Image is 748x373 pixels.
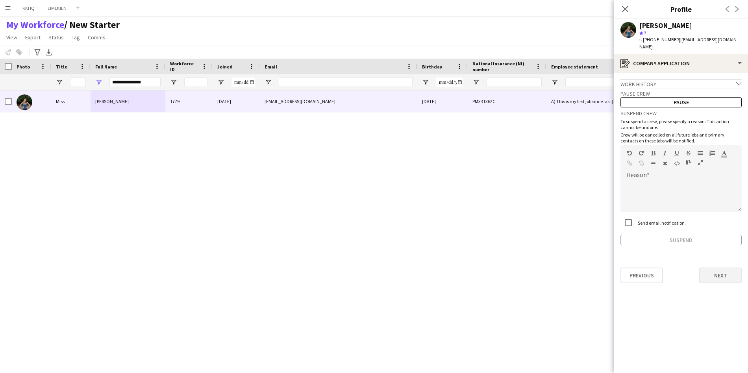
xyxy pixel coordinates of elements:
[620,97,742,107] button: Pause
[51,90,91,112] div: Miss
[16,0,41,16] button: KKHQ
[213,90,260,112] div: [DATE]
[265,64,277,70] span: Email
[6,34,17,41] span: View
[69,32,83,42] a: Tag
[620,79,742,88] div: Work history
[6,19,64,31] a: My Workforce
[231,78,255,87] input: Joined Filter Input
[417,90,468,112] div: [DATE]
[45,32,67,42] a: Status
[620,110,742,117] h3: Suspend crew
[686,150,691,156] button: Strikethrough
[662,150,668,156] button: Italic
[95,98,129,104] span: [PERSON_NAME]
[260,90,417,112] div: [EMAIL_ADDRESS][DOMAIN_NAME]
[620,268,663,283] button: Previous
[170,79,177,86] button: Open Filter Menu
[620,90,742,97] h3: Pause crew
[217,79,224,86] button: Open Filter Menu
[472,61,532,72] span: National Insurance (NI) number
[109,78,161,87] input: Full Name Filter Input
[636,220,686,226] label: Send email notification.
[639,37,739,50] span: | [EMAIL_ADDRESS][DOMAIN_NAME]
[472,98,495,104] span: PM331362C
[70,78,86,87] input: Title Filter Input
[33,48,42,57] app-action-btn: Advanced filters
[265,79,272,86] button: Open Filter Menu
[674,150,679,156] button: Underline
[95,64,117,70] span: Full Name
[709,150,715,156] button: Ordered List
[184,78,208,87] input: Workforce ID Filter Input
[565,78,620,87] input: Employee statement Filter Input
[686,159,691,166] button: Paste as plain text
[48,34,64,41] span: Status
[551,64,598,70] span: Employee statement
[627,150,632,156] button: Undo
[88,34,106,41] span: Comms
[698,150,703,156] button: Unordered List
[614,4,748,14] h3: Profile
[3,32,20,42] a: View
[56,79,63,86] button: Open Filter Menu
[650,160,656,166] button: Horizontal Line
[422,64,442,70] span: Birthday
[41,0,73,16] button: LIMEKILN
[85,32,109,42] a: Comms
[551,79,558,86] button: Open Filter Menu
[644,30,646,35] span: 3
[639,37,680,42] span: t. [PHONE_NUMBER]
[674,160,679,166] button: HTML Code
[217,64,233,70] span: Joined
[279,78,413,87] input: Email Filter Input
[614,54,748,73] div: Company application
[17,64,30,70] span: Photo
[64,19,120,31] span: New Starter
[17,94,32,110] img: Violet Beaumont
[639,150,644,156] button: Redo
[620,132,742,144] p: Crew will be cancelled on all future jobs and primary contacts on these jobs will be notified.
[698,159,703,166] button: Fullscreen
[22,32,44,42] a: Export
[436,78,463,87] input: Birthday Filter Input
[662,160,668,166] button: Clear Formatting
[422,79,429,86] button: Open Filter Menu
[650,150,656,156] button: Bold
[639,22,692,29] div: [PERSON_NAME]
[721,150,727,156] button: Text Color
[72,34,80,41] span: Tag
[95,79,102,86] button: Open Filter Menu
[165,90,213,112] div: 1779
[620,118,742,130] p: To suspend a crew, please specify a reason. This action cannot be undone.
[44,48,54,57] app-action-btn: Export XLSX
[25,34,41,41] span: Export
[699,268,742,283] button: Next
[487,78,542,87] input: National Insurance (NI) number Filter Input
[56,64,67,70] span: Title
[170,61,198,72] span: Workforce ID
[472,79,480,86] button: Open Filter Menu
